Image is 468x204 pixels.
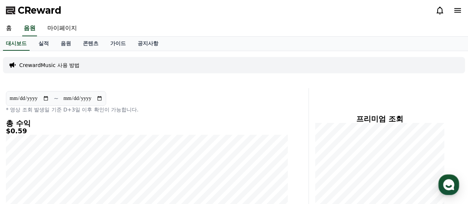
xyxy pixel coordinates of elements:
[77,37,104,51] a: 콘텐츠
[315,115,444,123] h4: 프리미엄 조회
[104,37,132,51] a: 가이드
[6,119,288,127] h4: 총 수익
[132,37,164,51] a: 공지사항
[19,61,80,69] a: CrewardMusic 사용 방법
[41,21,83,36] a: 마이페이지
[55,37,77,51] a: 음원
[33,37,55,51] a: 실적
[22,21,37,36] a: 음원
[6,106,288,113] p: * 영상 조회 발생일 기준 D+3일 이후 확인이 가능합니다.
[54,94,58,103] p: ~
[6,127,288,135] h5: $0.59
[18,4,61,16] span: CReward
[6,4,61,16] a: CReward
[3,37,30,51] a: 대시보드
